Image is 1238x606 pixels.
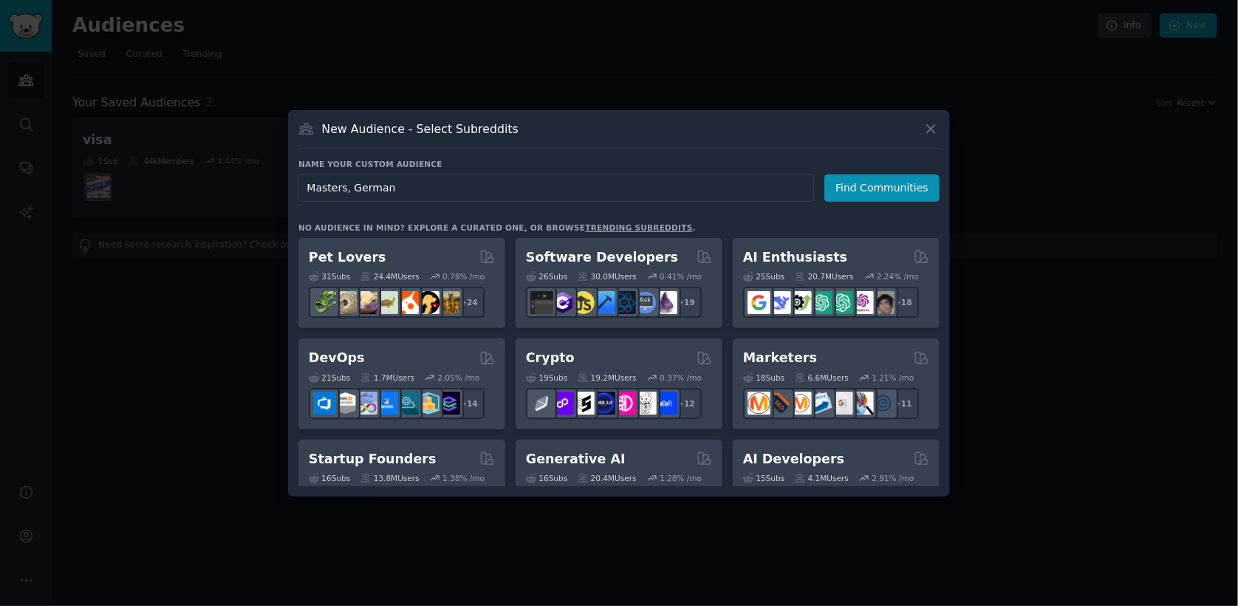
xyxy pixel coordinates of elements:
[830,392,853,415] img: googleads
[360,372,414,383] div: 1.7M Users
[334,291,357,314] img: ballpython
[309,450,436,469] h2: Startup Founders
[322,121,519,137] h3: New Audience - Select Subreddits
[795,271,853,282] div: 20.7M Users
[313,392,336,415] img: azuredevops
[872,392,895,415] img: OnlineMarketing
[660,271,702,282] div: 0.41 % /mo
[795,372,849,383] div: 6.6M Users
[360,473,419,483] div: 13.8M Users
[526,372,567,383] div: 19 Sub s
[634,392,657,415] img: CryptoNews
[768,291,791,314] img: DeepSeek
[743,450,844,469] h2: AI Developers
[375,392,398,415] img: DevOpsLinks
[810,392,832,415] img: Emailmarketing
[355,291,377,314] img: leopardgeckos
[530,291,553,314] img: software
[748,291,770,314] img: GoogleGeminiAI
[298,174,814,202] input: Pick a short name, like "Digital Marketers" or "Movie-Goers"
[851,392,874,415] img: MarketingResearch
[592,291,615,314] img: iOSProgramming
[851,291,874,314] img: OpenAIDev
[437,291,460,314] img: dogbreed
[526,271,567,282] div: 26 Sub s
[743,372,784,383] div: 18 Sub s
[526,473,567,483] div: 16 Sub s
[789,291,812,314] img: AItoolsCatalog
[578,271,636,282] div: 30.0M Users
[454,287,485,318] div: + 24
[877,271,919,282] div: 2.24 % /mo
[454,388,485,419] div: + 14
[572,291,595,314] img: learnjavascript
[743,271,784,282] div: 25 Sub s
[592,392,615,415] img: web3
[526,450,626,469] h2: Generative AI
[768,392,791,415] img: bigseo
[585,223,692,232] a: trending subreddits
[810,291,832,314] img: chatgpt_promptDesign
[396,291,419,314] img: cockatiel
[526,349,575,367] h2: Crypto
[309,248,386,267] h2: Pet Lovers
[634,291,657,314] img: AskComputerScience
[572,392,595,415] img: ethstaker
[743,473,784,483] div: 15 Sub s
[360,271,419,282] div: 24.4M Users
[578,372,636,383] div: 19.2M Users
[748,392,770,415] img: content_marketing
[309,372,350,383] div: 21 Sub s
[530,392,553,415] img: ethfinance
[578,473,636,483] div: 20.4M Users
[888,287,919,318] div: + 18
[417,291,440,314] img: PetAdvice
[613,291,636,314] img: reactnative
[743,349,817,367] h2: Marketers
[789,392,812,415] img: AskMarketing
[872,473,914,483] div: 2.91 % /mo
[438,372,480,383] div: 2.05 % /mo
[375,291,398,314] img: turtle
[298,159,940,169] h3: Name your custom audience
[654,291,677,314] img: elixir
[526,248,678,267] h2: Software Developers
[654,392,677,415] img: defi_
[396,392,419,415] img: platformengineering
[830,291,853,314] img: chatgpt_prompts_
[309,271,350,282] div: 31 Sub s
[442,271,485,282] div: 0.78 % /mo
[824,174,940,202] button: Find Communities
[795,473,849,483] div: 4.1M Users
[671,388,702,419] div: + 12
[743,248,847,267] h2: AI Enthusiasts
[309,473,350,483] div: 16 Sub s
[334,392,357,415] img: AWS_Certified_Experts
[442,473,485,483] div: 1.38 % /mo
[437,392,460,415] img: PlatformEngineers
[355,392,377,415] img: Docker_DevOps
[872,291,895,314] img: ArtificalIntelligence
[298,222,696,233] div: No audience in mind? Explore a curated one, or browse .
[551,291,574,314] img: csharp
[872,372,914,383] div: 1.21 % /mo
[660,473,702,483] div: 1.28 % /mo
[660,372,702,383] div: 0.37 % /mo
[888,388,919,419] div: + 11
[309,349,365,367] h2: DevOps
[313,291,336,314] img: herpetology
[551,392,574,415] img: 0xPolygon
[671,287,702,318] div: + 19
[613,392,636,415] img: defiblockchain
[417,392,440,415] img: aws_cdk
